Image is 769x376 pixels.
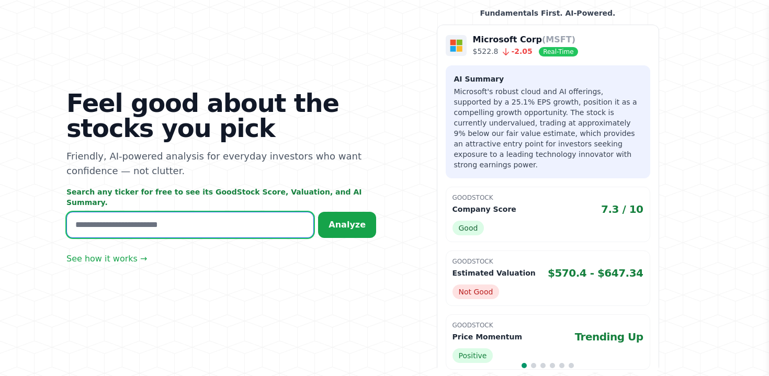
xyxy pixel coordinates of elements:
p: Search any ticker for free to see its GoodStock Score, Valuation, and AI Summary. [66,187,376,208]
p: $522.8 [473,46,578,57]
span: Real-Time [539,47,578,56]
span: Go to slide 2 [531,363,536,368]
a: See how it works → [66,253,147,265]
img: Company Logo [446,35,467,56]
span: 7.3 / 10 [601,202,643,217]
p: GoodStock [453,193,643,202]
p: Fundamentals First. AI-Powered. [437,8,659,18]
span: Go to slide 4 [550,363,555,368]
p: Company Score [453,204,516,214]
p: Microsoft Corp [473,33,578,46]
button: Analyze [318,212,376,238]
span: Trending Up [575,329,643,344]
span: Go to slide 6 [569,363,574,368]
span: Positive [453,348,493,363]
p: Price Momentum [453,332,522,342]
h3: AI Summary [454,74,642,84]
p: Friendly, AI-powered analysis for everyday investors who want confidence — not clutter. [66,149,376,178]
span: Not Good [453,284,500,299]
p: Microsoft's robust cloud and AI offerings, supported by a 25.1% EPS growth, position it as a comp... [454,86,642,170]
span: Analyze [329,220,366,230]
span: -2.05 [499,47,533,55]
span: Good [453,221,484,235]
p: Estimated Valuation [453,268,536,278]
p: GoodStock [453,257,643,266]
p: GoodStock [453,321,643,329]
span: (MSFT) [542,35,575,44]
span: Go to slide 1 [522,363,527,368]
h1: Feel good about the stocks you pick [66,90,376,141]
span: Go to slide 3 [540,363,546,368]
span: $570.4 - $647.34 [548,266,643,280]
span: Go to slide 5 [559,363,564,368]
